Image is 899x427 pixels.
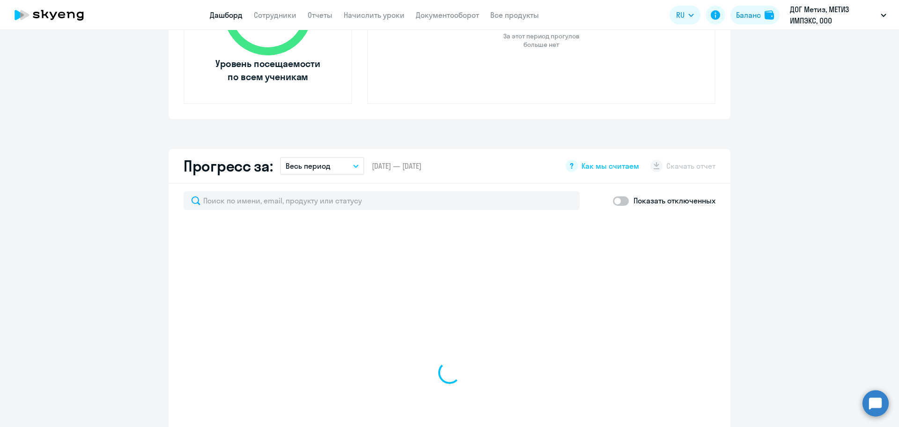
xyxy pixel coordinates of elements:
p: Показать отключенных [634,195,715,206]
div: Баланс [736,9,761,21]
a: Документооборот [416,10,479,20]
p: Весь период [286,160,331,172]
p: ДОГ Метиз, МЕТИЗ ИМПЭКС, ООО [790,4,877,26]
img: balance [765,10,774,20]
a: Сотрудники [254,10,296,20]
span: [DATE] — [DATE] [372,161,421,171]
input: Поиск по имени, email, продукту или статусу [184,191,580,210]
button: Балансbalance [730,6,780,24]
button: RU [670,6,700,24]
span: RU [676,9,685,21]
a: Все продукты [490,10,539,20]
button: ДОГ Метиз, МЕТИЗ ИМПЭКС, ООО [785,4,891,26]
span: Уровень посещаемости по всем ученикам [214,57,322,83]
a: Начислить уроки [344,10,405,20]
button: Весь период [280,157,364,175]
span: За этот период прогулов больше нет [502,32,581,49]
span: Как мы считаем [582,161,639,171]
a: Отчеты [308,10,332,20]
a: Дашборд [210,10,243,20]
h2: Прогресс за: [184,157,273,175]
